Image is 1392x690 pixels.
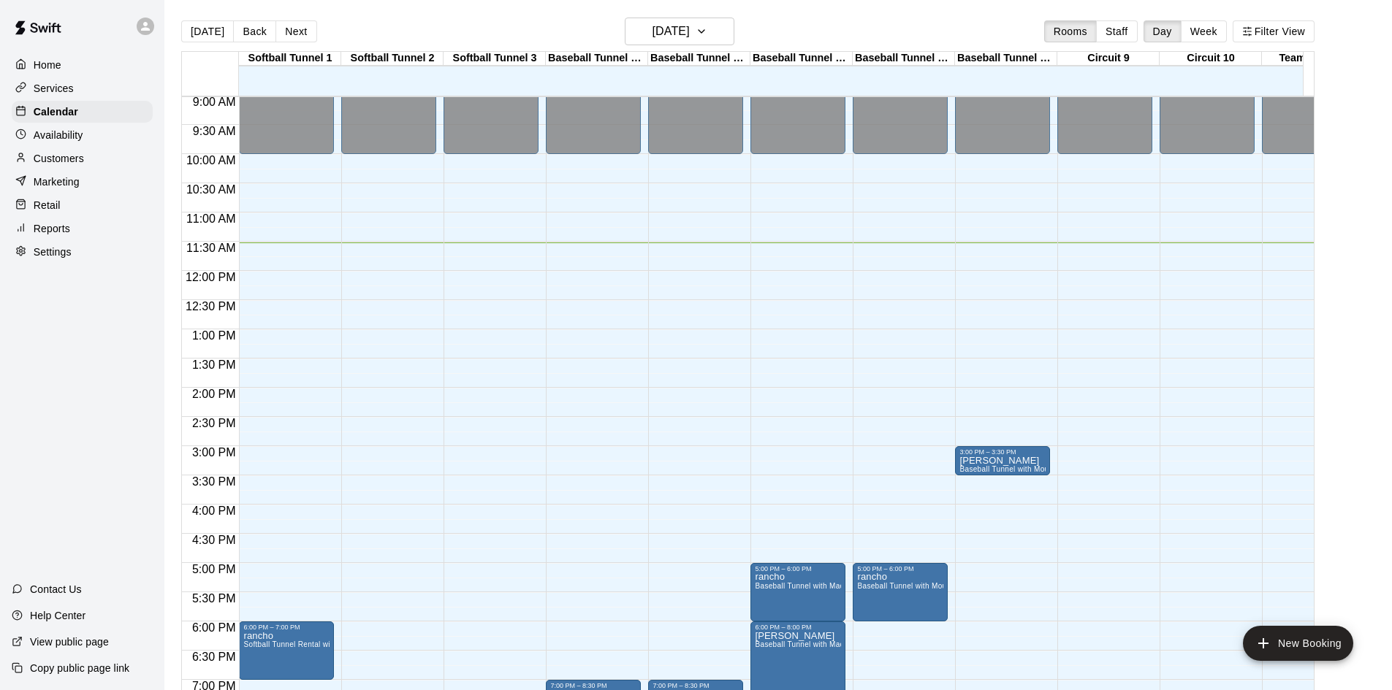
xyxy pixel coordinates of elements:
[1262,52,1364,66] div: Team Room 1
[853,52,955,66] div: Baseball Tunnel 7 (Mound/Machine)
[30,582,82,597] p: Contact Us
[1144,20,1182,42] button: Day
[183,242,240,254] span: 11:30 AM
[181,20,234,42] button: [DATE]
[12,147,153,169] a: Customers
[1057,52,1160,66] div: Circuit 9
[12,218,153,239] a: Reports
[853,563,948,621] div: 5:00 PM – 6:00 PM: rancho
[34,128,83,142] p: Availability
[12,194,153,216] a: Retail
[189,505,240,517] span: 4:00 PM
[183,154,240,166] span: 10:00 AM
[189,125,240,137] span: 9:30 AM
[12,77,153,99] a: Services
[189,359,240,371] span: 1:30 PM
[189,592,240,605] span: 5:30 PM
[550,682,636,689] div: 7:00 PM – 8:30 PM
[30,608,85,623] p: Help Center
[955,446,1050,475] div: 3:00 PM – 3:30 PM: donnie
[34,198,61,212] p: Retail
[12,124,153,146] a: Availability
[755,624,841,631] div: 6:00 PM – 8:00 PM
[750,563,845,621] div: 5:00 PM – 6:00 PM: rancho
[750,52,853,66] div: Baseball Tunnel 6 (Machine)
[12,171,153,193] a: Marketing
[34,104,78,119] p: Calendar
[857,582,955,590] span: Baseball Tunnel with Mound
[243,624,330,631] div: 6:00 PM – 7:00 PM
[959,465,1057,473] span: Baseball Tunnel with Mound
[182,271,239,283] span: 12:00 PM
[625,18,734,45] button: [DATE]
[1044,20,1097,42] button: Rooms
[189,651,240,663] span: 6:30 PM
[30,661,129,675] p: Copy public page link
[755,565,841,572] div: 5:00 PM – 6:00 PM
[546,52,648,66] div: Baseball Tunnel 4 (Machine)
[182,300,239,313] span: 12:30 PM
[1233,20,1315,42] button: Filter View
[189,621,240,634] span: 6:00 PM
[653,21,690,42] h6: [DATE]
[183,183,240,196] span: 10:30 AM
[341,52,444,66] div: Softball Tunnel 2
[12,54,153,76] a: Home
[239,621,334,680] div: 6:00 PM – 7:00 PM: rancho
[189,388,240,400] span: 2:00 PM
[34,81,74,96] p: Services
[189,417,240,429] span: 2:30 PM
[12,241,153,263] a: Settings
[189,534,240,546] span: 4:30 PM
[233,20,276,42] button: Back
[1096,20,1138,42] button: Staff
[653,682,739,689] div: 7:00 PM – 8:30 PM
[444,52,546,66] div: Softball Tunnel 3
[1243,626,1353,661] button: add
[243,640,368,648] span: Softball Tunnel Rental with Machine
[12,101,153,123] a: Calendar
[1181,20,1227,42] button: Week
[34,151,84,166] p: Customers
[959,448,1046,456] div: 3:00 PM – 3:30 PM
[189,446,240,459] span: 3:00 PM
[648,52,750,66] div: Baseball Tunnel 5 (Machine)
[189,475,240,488] span: 3:30 PM
[755,582,859,590] span: Baseball Tunnel with Machine
[34,175,80,189] p: Marketing
[189,96,240,108] span: 9:00 AM
[857,565,943,572] div: 5:00 PM – 6:00 PM
[1160,52,1262,66] div: Circuit 10
[30,635,109,649] p: View public page
[34,245,72,259] p: Settings
[755,640,859,648] span: Baseball Tunnel with Machine
[183,212,240,225] span: 11:00 AM
[189,329,240,342] span: 1:00 PM
[34,221,70,236] p: Reports
[239,52,341,66] div: Softball Tunnel 1
[189,563,240,575] span: 5:00 PM
[955,52,1057,66] div: Baseball Tunnel 8 (Mound)
[275,20,316,42] button: Next
[34,58,61,72] p: Home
